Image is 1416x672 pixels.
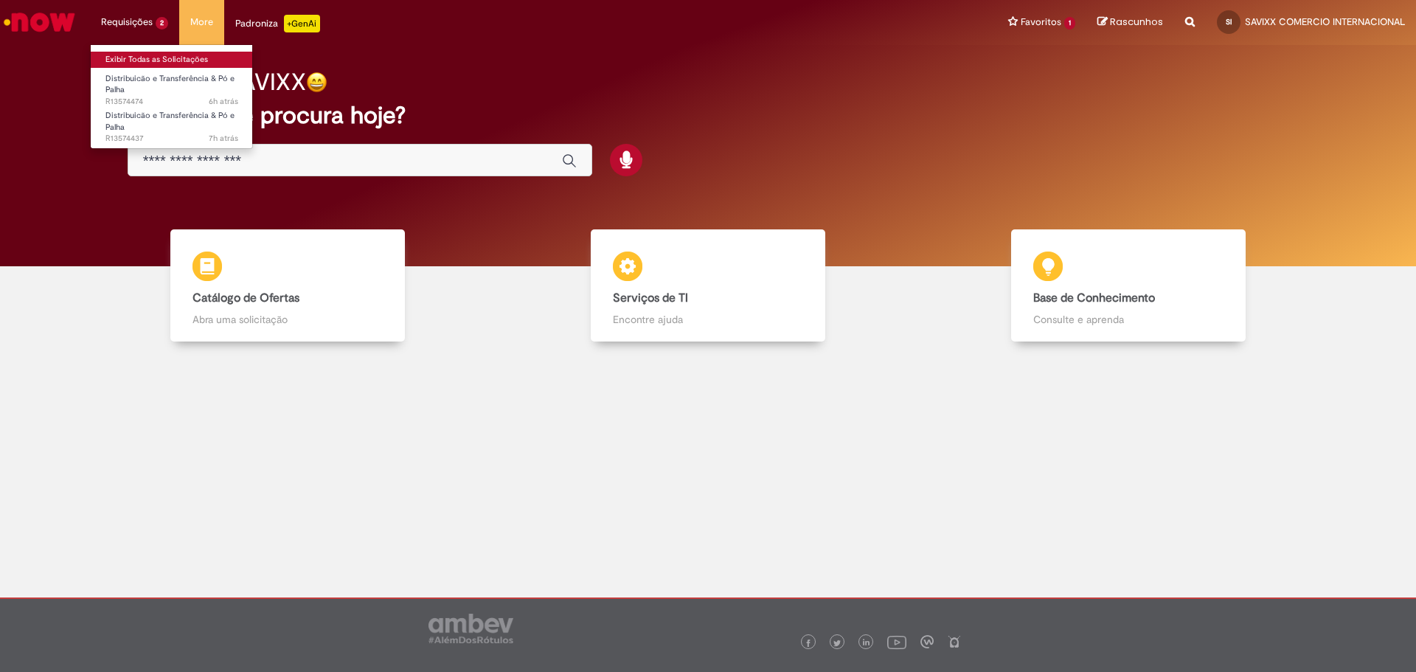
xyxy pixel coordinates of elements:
span: SI [1226,17,1232,27]
time: 29/09/2025 00:42:39 [209,133,238,144]
b: Base de Conhecimento [1033,291,1155,305]
time: 29/09/2025 02:22:34 [209,96,238,107]
img: logo_footer_facebook.png [805,640,812,647]
span: 6h atrás [209,96,238,107]
a: Serviços de TI Encontre ajuda [498,229,918,342]
img: ServiceNow [1,7,77,37]
span: Rascunhos [1110,15,1163,29]
div: Padroniza [235,15,320,32]
p: Consulte e aprenda [1033,312,1224,327]
img: logo_footer_naosei.png [948,635,961,648]
span: 7h atrás [209,133,238,144]
span: Distribuicão e Transferência & Pó e Palha [105,110,235,133]
span: R13574474 [105,96,238,108]
p: Encontre ajuda [613,312,804,327]
a: Catálogo de Ofertas Abra uma solicitação [77,229,498,342]
img: logo_footer_youtube.png [887,632,906,651]
a: Aberto R13574474 : Distribuicão e Transferência & Pó e Palha [91,71,253,103]
p: Abra uma solicitação [192,312,383,327]
a: Exibir Todas as Solicitações [91,52,253,68]
p: +GenAi [284,15,320,32]
img: logo_footer_ambev_rotulo_gray.png [428,614,513,643]
a: Base de Conhecimento Consulte e aprenda [918,229,1339,342]
span: More [190,15,213,30]
span: SAVIXX COMERCIO INTERNACIONAL [1245,15,1405,28]
h2: O que você procura hoje? [128,103,1289,128]
b: Serviços de TI [613,291,688,305]
a: Rascunhos [1097,15,1163,30]
a: Aberto R13574437 : Distribuicão e Transferência & Pó e Palha [91,108,253,139]
span: Requisições [101,15,153,30]
span: Distribuicão e Transferência & Pó e Palha [105,73,235,96]
img: logo_footer_workplace.png [920,635,934,648]
b: Catálogo de Ofertas [192,291,299,305]
img: logo_footer_twitter.png [833,640,841,647]
img: happy-face.png [306,72,327,93]
img: logo_footer_linkedin.png [863,639,870,648]
span: Favoritos [1021,15,1061,30]
span: R13574437 [105,133,238,145]
span: 2 [156,17,168,30]
span: 1 [1064,17,1075,30]
ul: Requisições [90,44,253,149]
